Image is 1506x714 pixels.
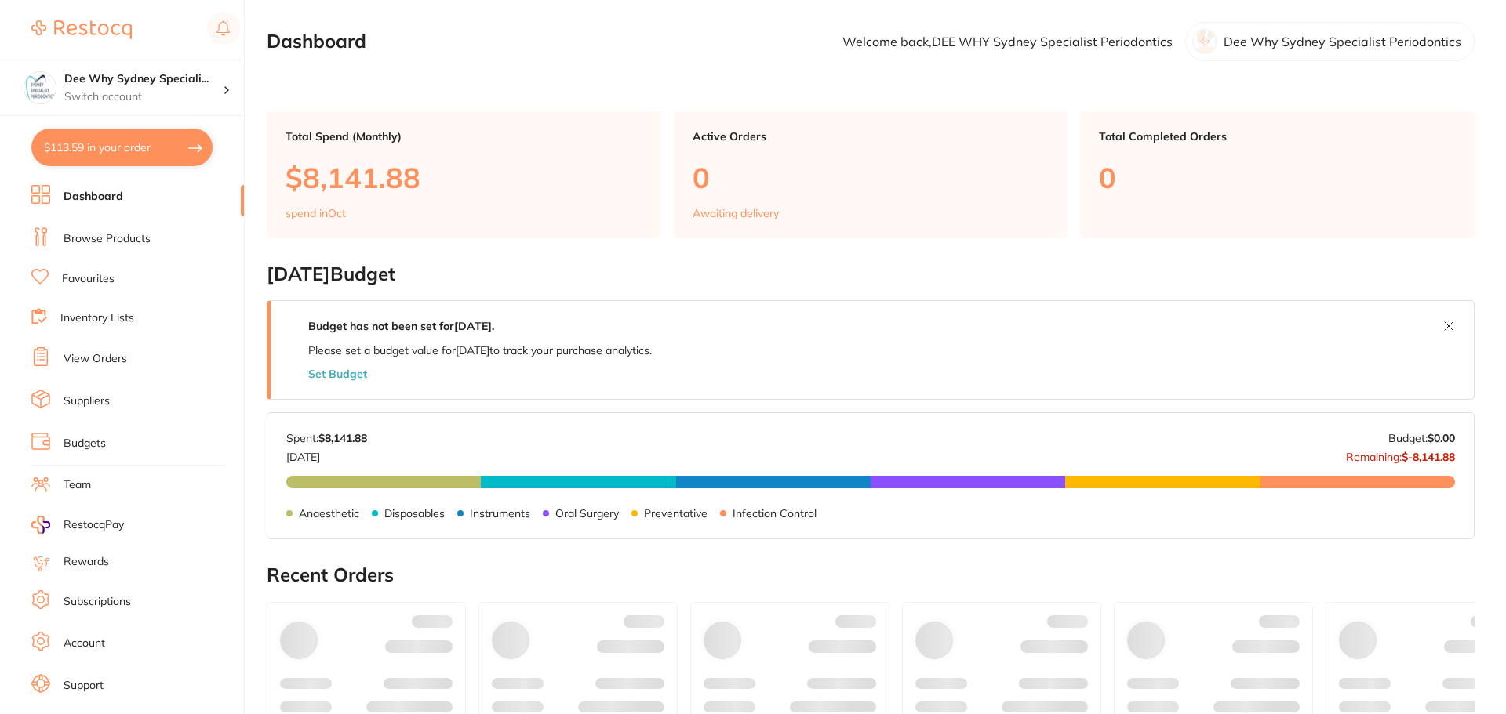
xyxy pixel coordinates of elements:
[308,368,367,380] button: Set Budget
[31,20,132,39] img: Restocq Logo
[62,271,115,287] a: Favourites
[267,564,1475,586] h2: Recent Orders
[1099,161,1456,194] p: 0
[1346,444,1455,463] p: Remaining:
[842,34,1173,49] p: Welcome back, DEE WHY Sydney Specialist Periodontics
[31,516,124,534] a: RestocqPay
[24,72,56,103] img: Dee Why Sydney Specialist Periodontics
[1388,432,1455,444] p: Budget:
[64,351,127,367] a: View Orders
[64,554,109,570] a: Rewards
[64,636,105,651] a: Account
[286,130,642,143] p: Total Spend (Monthly)
[470,507,530,520] p: Instruments
[31,129,213,166] button: $113.59 in your order
[644,507,708,520] p: Preventative
[1080,111,1475,238] a: Total Completed Orders0
[1099,130,1456,143] p: Total Completed Orders
[286,161,642,194] p: $8,141.88
[267,31,366,53] h2: Dashboard
[64,189,123,205] a: Dashboard
[1224,34,1461,49] p: Dee Why Sydney Specialist Periodontics
[64,436,106,451] a: Budgets
[64,517,124,533] span: RestocqPay
[64,89,223,105] p: Switch account
[286,207,346,219] p: spend in Oct
[64,393,110,409] a: Suppliers
[693,130,1049,143] p: Active Orders
[64,594,131,610] a: Subscriptions
[64,477,91,493] a: Team
[60,310,134,326] a: Inventory Lists
[674,111,1068,238] a: Active Orders0Awaiting delivery
[308,319,494,333] strong: Budget has not been set for [DATE] .
[267,111,661,238] a: Total Spend (Monthly)$8,141.88spend inOct
[31,12,132,48] a: Restocq Logo
[555,507,619,520] p: Oral Surgery
[64,231,151,247] a: Browse Products
[308,344,652,357] p: Please set a budget value for [DATE] to track your purchase analytics.
[64,71,223,87] h4: Dee Why Sydney Specialist Periodontics
[693,207,779,219] p: Awaiting delivery
[286,432,367,444] p: Spent:
[384,507,445,520] p: Disposables
[1402,450,1455,464] strong: $-8,141.88
[286,444,367,463] p: [DATE]
[64,678,104,694] a: Support
[693,161,1049,194] p: 0
[733,507,817,520] p: Infection Control
[299,507,359,520] p: Anaesthetic
[1428,431,1455,445] strong: $0.00
[267,263,1475,285] h2: [DATE] Budget
[31,516,50,534] img: RestocqPay
[318,431,367,445] strong: $8,141.88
